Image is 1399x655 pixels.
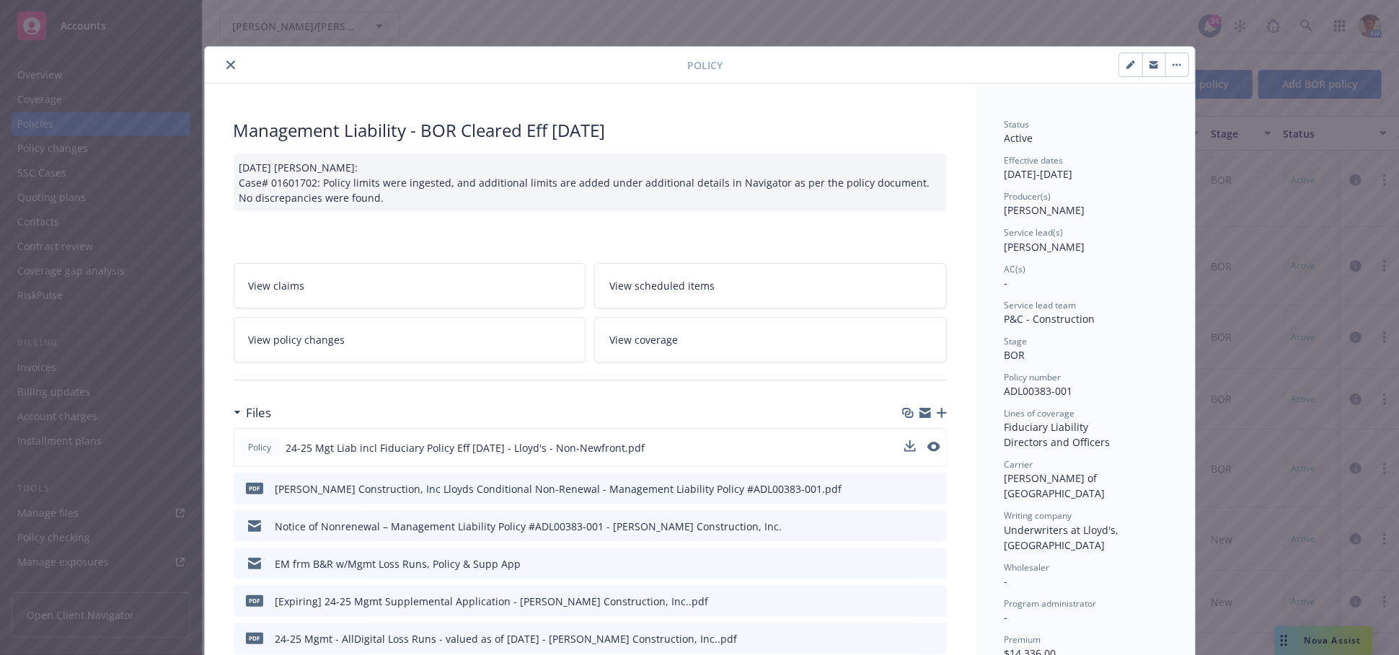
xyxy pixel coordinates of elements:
div: [PERSON_NAME] Construction, Inc Lloyds Conditional Non-Renewal - Management Liability Policy #ADL... [275,481,842,496]
span: View coverage [609,332,678,347]
span: View policy changes [249,332,345,347]
span: View claims [249,278,305,293]
span: Producer(s) [1005,190,1051,202]
span: Writing company [1005,509,1072,522]
span: View scheduled items [609,278,715,293]
button: preview file [927,440,940,455]
button: download file [905,631,917,646]
span: AC(s) [1005,263,1026,275]
span: Policy [246,441,275,454]
button: preview file [928,481,941,496]
span: pdf [246,483,263,494]
span: Policy number [1005,371,1062,383]
span: pdf [246,595,263,606]
button: preview file [927,442,940,452]
button: download file [905,481,917,496]
span: Carrier [1005,458,1033,471]
a: View claims [234,263,586,308]
span: - [1005,276,1008,290]
span: Service lead team [1005,299,1077,311]
span: BOR [1005,348,1025,362]
span: Lines of coverage [1005,407,1075,419]
span: [PERSON_NAME] [1005,240,1085,254]
button: preview file [928,519,941,534]
button: download file [905,519,917,534]
span: [PERSON_NAME] [1005,203,1085,217]
span: [PERSON_NAME] of [GEOGRAPHIC_DATA] [1005,471,1105,500]
span: - [1005,574,1008,588]
button: preview file [928,594,941,609]
div: [Expiring] 24-25 Mgmt Supplemental Application - [PERSON_NAME] Construction, Inc..pdf [275,594,709,609]
span: Policy [688,58,723,73]
span: Wholesaler [1005,561,1050,574]
button: download file [905,594,917,609]
div: [DATE] - [DATE] [1005,154,1166,182]
button: close [222,56,239,73]
div: Fiduciary Liability [1005,419,1166,435]
div: Files [234,404,272,422]
span: pdf [246,633,263,643]
div: Management Liability - BOR Cleared Eff [DATE] [234,118,947,143]
a: View coverage [594,317,947,362]
div: [DATE] [PERSON_NAME]: Case# 01601702: Policy limits were ingested, and additional limits are adde... [234,154,947,211]
div: EM frm B&R w/Mgmt Loss Runs, Policy & Supp App [275,556,521,571]
span: Program administrator [1005,597,1097,610]
button: preview file [928,631,941,646]
button: download file [904,440,916,455]
button: download file [905,556,917,571]
span: Service lead(s) [1005,226,1064,239]
span: Status [1005,118,1030,130]
span: Active [1005,131,1033,145]
button: preview file [928,556,941,571]
span: P&C - Construction [1005,312,1095,326]
div: Notice of Nonrenewal – Management Liability Policy #ADL00383-001 - [PERSON_NAME] Construction, Inc. [275,519,782,534]
a: View policy changes [234,317,586,362]
a: View scheduled items [594,263,947,308]
span: Stage [1005,335,1028,347]
div: Directors and Officers [1005,435,1166,450]
span: - [1005,610,1008,624]
button: download file [904,440,916,452]
span: Effective dates [1005,154,1064,166]
h3: Files [247,404,272,422]
span: ADL00383-001 [1005,384,1073,398]
span: Premium [1005,633,1041,646]
div: 24-25 Mgmt - AllDigital Loss Runs - valued as of [DATE] - [PERSON_NAME] Construction, Inc..pdf [275,631,738,646]
span: 24-25 Mgt Liab incl Fiduciary Policy Eff [DATE] - Lloyd's - Non-Newfront.pdf [286,440,645,455]
span: Underwriters at Lloyd's, [GEOGRAPHIC_DATA] [1005,523,1122,552]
